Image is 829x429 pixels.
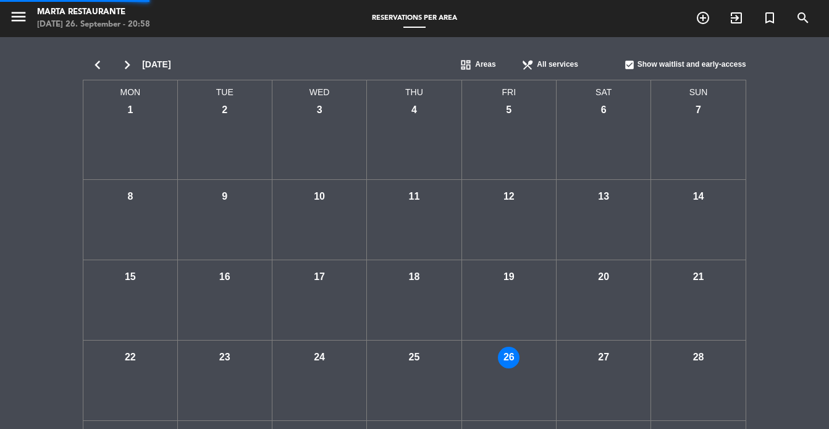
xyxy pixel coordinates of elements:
div: 17 [309,266,330,288]
span: FRI [462,80,557,100]
i: menu [9,7,28,26]
div: [DATE] 26. September - 20:58 [37,19,150,31]
div: Marta Restaurante [37,6,150,19]
span: dashboard [460,59,472,71]
div: 6 [593,100,615,121]
span: [DATE] [142,57,170,72]
span: MON [83,80,177,100]
button: menu [9,7,28,30]
div: 5 [498,100,520,121]
div: 16 [214,266,235,288]
i: add_circle_outline [696,11,710,25]
i: exit_to_app [729,11,744,25]
i: chevron_right [112,56,142,74]
span: All services [537,59,578,71]
div: 26 [498,347,520,368]
i: turned_in_not [762,11,777,25]
i: search [796,11,810,25]
div: 12 [498,186,520,208]
div: 28 [688,347,709,368]
div: 18 [403,266,425,288]
div: 25 [403,347,425,368]
div: 11 [403,186,425,208]
div: 10 [309,186,330,208]
div: 15 [119,266,141,288]
div: 23 [214,347,235,368]
div: 19 [498,266,520,288]
div: 20 [593,266,615,288]
div: 4 [403,100,425,121]
span: restaurant_menu [521,59,534,71]
div: 22 [119,347,141,368]
div: 21 [688,266,709,288]
span: SAT [557,80,651,100]
span: THU [367,80,461,100]
div: 13 [593,186,615,208]
span: WED [272,80,367,100]
span: Areas [475,59,495,71]
span: TUE [178,80,272,100]
div: 9 [214,186,235,208]
div: Show waitlist and early-access [624,53,746,77]
div: 14 [688,186,709,208]
div: 7 [688,100,709,121]
div: 24 [309,347,330,368]
span: check_box [624,59,635,70]
div: 2 [214,100,235,121]
div: 8 [119,186,141,208]
span: Reservations per area [366,15,463,22]
div: 27 [593,347,615,368]
i: chevron_left [83,56,112,74]
span: SUN [651,80,746,100]
div: 1 [119,100,141,121]
div: 3 [309,100,330,121]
